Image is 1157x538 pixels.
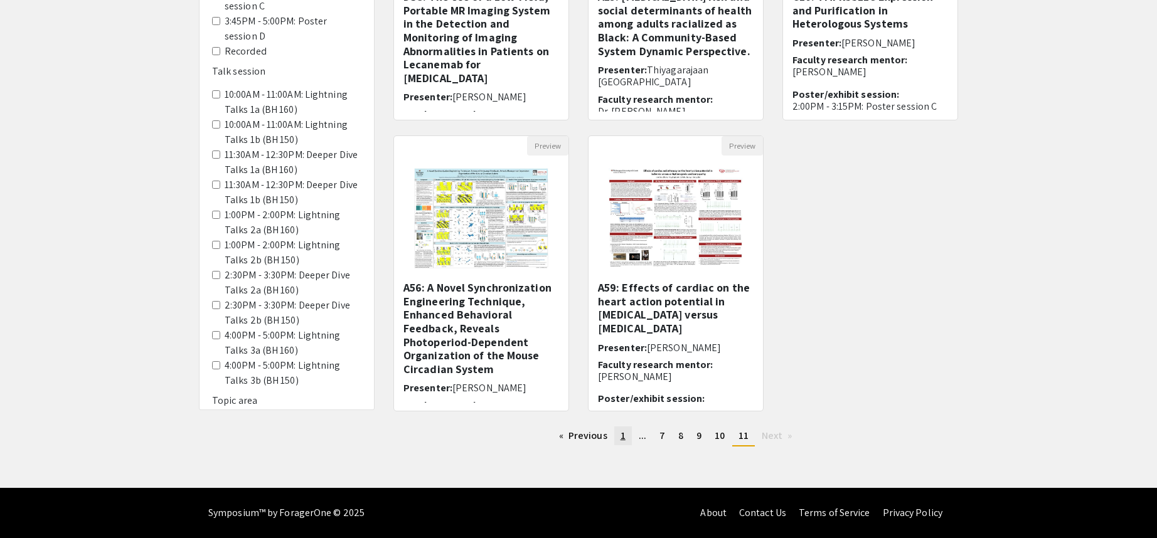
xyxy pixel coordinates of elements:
[225,238,361,268] label: 1:00PM - 2:00PM: Lightning Talks 2b (BH 150)
[598,371,754,382] p: [PERSON_NAME]
[598,63,708,88] span: Thiyagarajaan [GEOGRAPHIC_DATA]
[403,399,518,412] span: Faculty research mentor:
[403,382,559,394] h6: Presenter:
[225,328,361,358] label: 4:00PM - 5:00PM: Lightning Talks 3a (BH 160)
[700,506,727,519] a: About
[212,394,361,406] h6: Topic area
[553,426,614,445] a: Previous page
[598,342,754,354] h6: Presenter:
[722,136,763,156] button: Preview
[225,358,361,388] label: 4:00PM - 5:00PM: Lightning Talks 3b (BH 150)
[738,429,749,442] span: 11
[639,429,646,442] span: ...
[225,208,361,238] label: 1:00PM - 2:00PM: Lightning Talks 2a (BH 160)
[212,65,361,77] h6: Talk session
[762,429,782,442] span: Next
[598,64,754,88] h6: Presenter:
[403,281,559,376] h5: A56: A Novel Synchronization Engineering Technique, Enhanced Behavioral Feedback, Reveals Photope...
[739,506,786,519] a: Contact Us
[621,429,626,442] span: 1
[598,358,713,371] span: Faculty research mentor:
[715,429,725,442] span: 10
[598,105,754,117] p: Dr. [PERSON_NAME]
[598,392,705,405] span: Poster/exhibit session:
[696,429,701,442] span: 9
[588,135,764,411] div: Open Presentation <p class="ql-align-center">A59: Effects of cardiac on the heart action potentia...
[598,93,713,106] span: Faculty research mentor:
[225,14,361,44] label: 3:45PM - 5:00PM: Poster session D
[403,91,559,103] h6: Presenter:
[598,281,754,335] h5: A59: Effects of cardiac on the heart action potential in [MEDICAL_DATA] versus [MEDICAL_DATA]
[208,488,365,538] div: Symposium™ by ForagerOne © 2025
[527,136,568,156] button: Preview
[883,506,942,519] a: Privacy Policy
[659,429,665,442] span: 7
[799,506,870,519] a: Terms of Service
[792,53,907,66] span: Faculty research mentor:
[792,100,948,112] p: 2:00PM - 3:15PM: Poster session C
[841,36,915,50] span: [PERSON_NAME]
[678,429,683,442] span: 8
[402,156,560,281] img: <p>A56: A Novel Synchronization Engineering Technique, Enhanced Behavioral Feedback, Reveals Phot...
[393,426,958,446] ul: Pagination
[225,147,361,177] label: 11:30AM - 12:30PM: Deeper Dive Talks 1a (BH 160)
[225,117,361,147] label: 10:00AM - 11:00AM: Lightning Talks 1b (BH 150)
[452,90,526,103] span: [PERSON_NAME]
[225,268,361,298] label: 2:30PM - 3:30PM: Deeper Dive Talks 2a (BH 160)
[225,87,361,117] label: 10:00AM - 11:00AM: Lightning Talks 1a (BH 160)
[393,135,569,411] div: Open Presentation <p>A56: A Novel Synchronization Engineering Technique, Enhanced Behavioral Feed...
[596,156,755,281] img: <p class="ql-align-center">A59: Effects of cardiac on the heart action potential in ischemic vers...
[792,66,948,78] p: [PERSON_NAME]
[792,88,899,101] span: Poster/exhibit session:
[225,298,361,328] label: 2:30PM - 3:30PM: Deeper Dive Talks 2b (BH 150)
[9,482,53,529] iframe: Chat
[225,177,361,208] label: 11:30AM - 12:30PM: Deeper Dive Talks 1b (BH 150)
[403,108,518,121] span: Faculty research mentor:
[452,381,526,394] span: [PERSON_NAME]
[792,37,948,49] h6: Presenter:
[225,44,267,59] label: Recorded
[647,341,721,354] span: [PERSON_NAME]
